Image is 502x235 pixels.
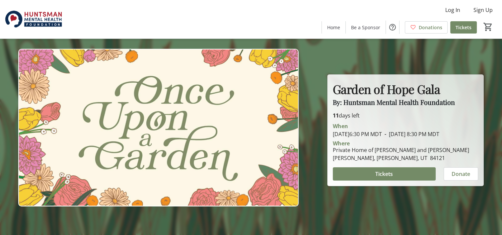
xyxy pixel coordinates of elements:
strong: Garden of Hope Gala [333,81,440,97]
button: Sign Up [468,5,498,15]
span: Tickets [456,24,471,31]
span: Donations [419,24,442,31]
a: Be a Sponsor [346,21,386,34]
span: Sign Up [473,6,493,14]
span: Donate [452,170,470,178]
img: Huntsman Mental Health Foundation's Logo [4,3,63,36]
button: Help [386,21,399,34]
span: Log In [445,6,460,14]
button: Cart [482,21,494,33]
span: Be a Sponsor [351,24,380,31]
a: Donations [405,21,448,34]
span: - [382,130,389,138]
span: [DATE] 8:30 PM MDT [382,130,439,138]
button: Tickets [333,167,436,181]
p: days left [333,112,478,119]
span: Home [327,24,340,31]
a: Home [322,21,345,34]
button: Log In [440,5,466,15]
span: 11 [333,112,339,119]
div: Where [333,141,350,146]
span: By: Huntsman Mental Health Foundation [333,98,455,107]
a: Tickets [450,21,477,34]
div: Private Home of [PERSON_NAME] and [PERSON_NAME] [PERSON_NAME], [PERSON_NAME], UT 84121 [333,146,478,162]
div: When [333,122,348,130]
span: Tickets [375,170,393,178]
img: Campaign CTA Media Photo [18,49,299,206]
button: Donate [444,167,478,181]
span: [DATE] 6:30 PM MDT [333,130,382,138]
